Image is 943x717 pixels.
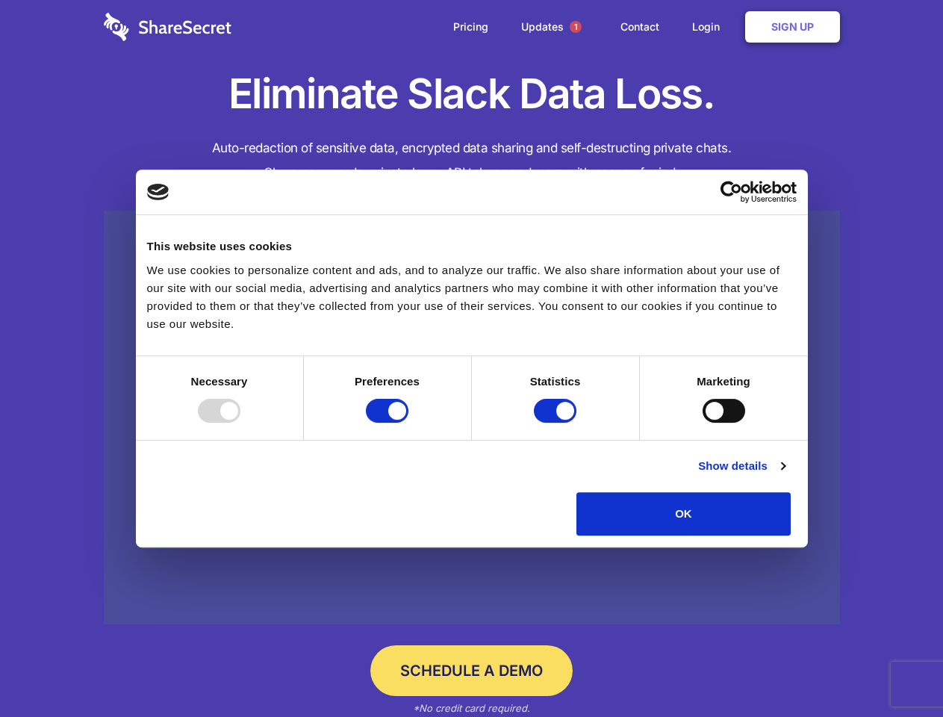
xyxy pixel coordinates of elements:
strong: Statistics [530,375,581,388]
img: logo [147,184,169,200]
strong: Preferences [355,375,420,388]
a: Sign Up [745,11,840,43]
a: Wistia video thumbnail [104,211,840,625]
strong: Marketing [697,375,750,388]
img: logo-wordmark-white-trans-d4663122ce5f474addd5e946df7df03e33cb6a1c49d2221995e7729f52c070b2.svg [104,13,231,41]
a: Usercentrics Cookiebot - opens in a new window [666,181,797,203]
em: *No credit card required. [413,702,530,714]
a: Contact [606,4,674,50]
button: OK [576,492,791,536]
a: Schedule a Demo [370,645,573,696]
div: We use cookies to personalize content and ads, and to analyze our traffic. We also share informat... [147,261,797,333]
strong: Necessary [191,375,248,388]
a: Login [677,4,742,50]
h4: Auto-redaction of sensitive data, encrypted data sharing and self-destructing private chats. Shar... [104,136,840,185]
div: This website uses cookies [147,238,797,255]
span: 1 [570,21,582,33]
a: Pricing [438,4,503,50]
h1: Eliminate Slack Data Loss. [104,67,840,121]
a: Show details [698,457,785,475]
